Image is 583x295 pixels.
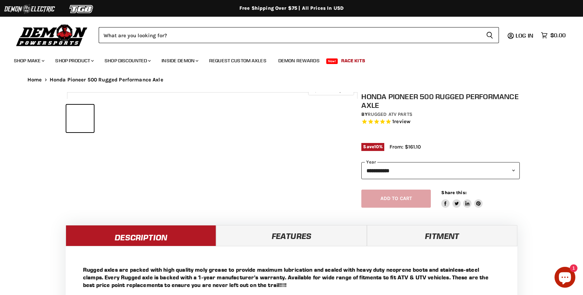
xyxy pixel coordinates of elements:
form: Product [99,27,499,43]
a: Shop Make [9,54,49,68]
span: Click to expand [312,88,350,93]
button: Search [481,27,499,43]
aside: Share this: [441,190,483,208]
a: Shop Discounted [99,54,155,68]
img: Demon Electric Logo 2 [3,2,56,16]
a: Inside Demon [156,54,203,68]
span: Share this: [441,190,466,195]
a: Race Kits [336,54,370,68]
a: Request Custom Axles [204,54,272,68]
nav: Breadcrumbs [14,77,569,83]
a: Home [27,77,42,83]
img: Demon Powersports [14,23,90,47]
span: Honda Pioneer 500 Rugged Performance Axle [50,77,163,83]
a: $0.00 [537,30,569,40]
img: TGB Logo 2 [56,2,108,16]
a: Shop Product [50,54,98,68]
span: Rated 5.0 out of 5 stars 1 reviews [361,118,520,126]
div: Free Shipping Over $75 | All Prices In USD [14,5,569,11]
span: review [394,119,410,125]
select: year [361,162,520,179]
span: Log in [516,32,533,39]
a: Demon Rewards [273,54,325,68]
span: 10 [374,144,379,149]
span: New! [326,58,338,64]
span: $0.00 [550,32,566,39]
div: by [361,111,520,118]
a: Description [66,225,216,246]
input: Search [99,27,481,43]
a: Features [216,225,367,246]
button: IMAGE thumbnail [66,105,94,132]
h1: Honda Pioneer 500 Rugged Performance Axle [361,92,520,110]
a: Log in [512,32,537,39]
a: Fitment [367,225,517,246]
span: From: $161.10 [389,144,421,150]
inbox-online-store-chat: Shopify online store chat [552,267,577,289]
p: Rugged axles are packed with high quality moly grease to provide maximum lubrication and sealed w... [83,266,500,289]
span: Save % [361,143,384,151]
a: Rugged ATV Parts [368,111,412,117]
ul: Main menu [9,51,564,68]
span: 1 reviews [392,119,410,125]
